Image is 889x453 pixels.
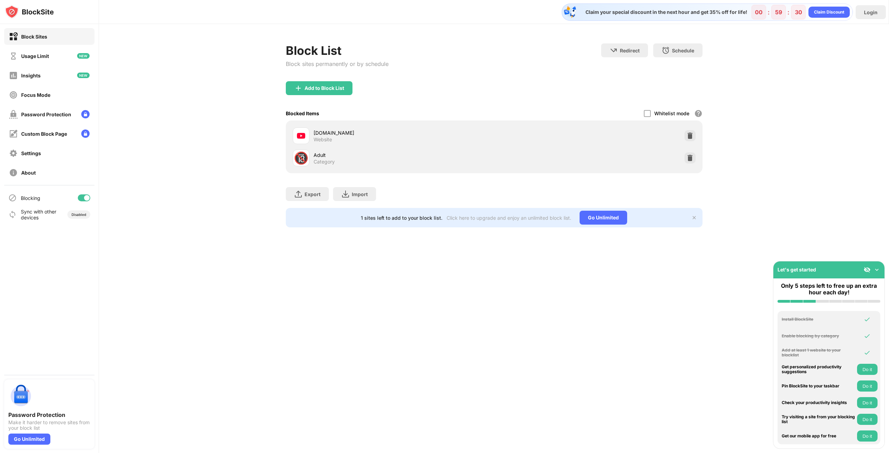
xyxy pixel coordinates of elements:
[857,430,878,442] button: Do it
[21,73,41,78] div: Insights
[21,53,49,59] div: Usage Limit
[795,9,802,16] div: 30
[8,194,17,202] img: blocking-icon.svg
[9,91,18,99] img: focus-off.svg
[8,411,90,418] div: Password Protection
[873,266,880,273] img: omni-setup-toggle.svg
[782,317,855,322] div: Install BlockSite
[786,7,791,18] div: :
[654,110,689,116] div: Whitelist mode
[864,316,871,323] img: omni-check.svg
[8,420,90,431] div: Make it harder to remove sites from your block list
[21,195,40,201] div: Blocking
[21,150,41,156] div: Settings
[314,159,335,165] div: Category
[782,348,855,358] div: Add at least 1 website to your blocklist
[294,151,308,165] div: 🔞
[782,384,855,388] div: Pin BlockSite to your taskbar
[864,266,871,273] img: eye-not-visible.svg
[775,9,782,16] div: 59
[814,9,844,16] div: Claim Discount
[5,5,54,19] img: logo-blocksite.svg
[782,334,855,338] div: Enable blocking by category
[563,5,577,19] img: specialOfferDiscount.svg
[352,191,368,197] div: Import
[782,414,855,425] div: Try visiting a site from your blocking list
[857,414,878,425] button: Do it
[305,191,321,197] div: Export
[782,364,855,375] div: Get personalized productivity suggestions
[77,53,90,59] img: new-icon.svg
[857,397,878,408] button: Do it
[8,210,17,219] img: sync-icon.svg
[9,149,18,158] img: settings-off.svg
[72,212,86,217] div: Disabled
[857,380,878,392] button: Do it
[21,170,36,176] div: About
[9,71,18,80] img: insights-off.svg
[314,136,332,143] div: Website
[9,129,18,138] img: customize-block-page-off.svg
[81,129,90,138] img: lock-menu.svg
[447,215,571,221] div: Click here to upgrade and enjoy an unlimited block list.
[766,7,771,18] div: :
[21,34,47,40] div: Block Sites
[286,110,319,116] div: Blocked Items
[9,168,18,177] img: about-off.svg
[361,215,442,221] div: 1 sites left to add to your block list.
[778,283,880,296] div: Only 5 steps left to free up an extra hour each day!
[9,32,18,41] img: block-on.svg
[21,92,50,98] div: Focus Mode
[864,349,871,356] img: omni-check.svg
[691,215,697,220] img: x-button.svg
[778,267,816,272] div: Let's get started
[286,60,389,67] div: Block sites permanently or by schedule
[782,400,855,405] div: Check your productivity insights
[297,132,305,140] img: favicons
[580,211,627,225] div: Go Unlimited
[8,384,33,409] img: push-password-protection.svg
[620,48,640,53] div: Redirect
[81,110,90,118] img: lock-menu.svg
[755,9,763,16] div: 00
[672,48,694,53] div: Schedule
[286,43,389,58] div: Block List
[21,131,67,137] div: Custom Block Page
[21,111,71,117] div: Password Protection
[77,73,90,78] img: new-icon.svg
[21,209,57,220] div: Sync with other devices
[305,85,344,91] div: Add to Block List
[864,333,871,339] img: omni-check.svg
[782,434,855,438] div: Get our mobile app for free
[581,9,747,15] div: Claim your special discount in the next hour and get 35% off for life!
[314,151,494,159] div: Adult
[857,364,878,375] button: Do it
[9,52,18,60] img: time-usage-off.svg
[8,434,50,445] div: Go Unlimited
[864,9,878,15] div: Login
[314,129,494,136] div: [DOMAIN_NAME]
[9,110,18,119] img: password-protection-off.svg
